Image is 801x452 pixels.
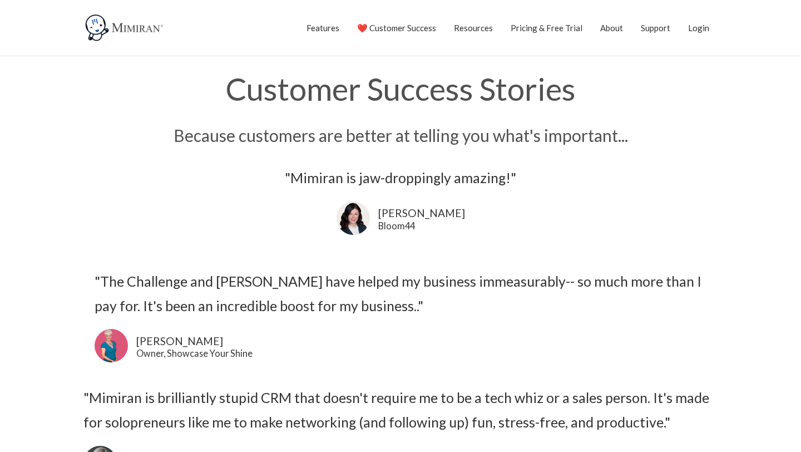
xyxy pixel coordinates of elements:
a: Features [306,14,339,42]
div: "Mimiran is jaw-droppingly amazing!" [95,166,706,190]
a: ❤️ Customer Success [357,14,436,42]
div: [PERSON_NAME] [136,333,253,350]
a: Pricing & Free Trial [511,14,582,42]
div: Bloom44 [378,222,465,230]
h1: Customer Success Stories [95,73,706,105]
a: About [600,14,623,42]
h3: Because customers are better at telling you what's important... [83,127,718,144]
div: "Mimiran is brilliantly stupid CRM that doesn't require me to be a tech whiz or a sales person. I... [83,386,718,434]
a: Resources [454,14,493,42]
a: Support [641,14,670,42]
a: Login [688,14,709,42]
img: Mimiran CRM [83,14,167,42]
div: Owner, Showcase Your Shine [136,349,253,358]
div: "The Challenge and [PERSON_NAME] have helped my business immeasurably-- so much more than I pay f... [95,269,706,318]
div: [PERSON_NAME] [378,205,465,222]
img: Kathleen Hustad [337,202,370,235]
img: Rebecca Murray [95,329,128,362]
